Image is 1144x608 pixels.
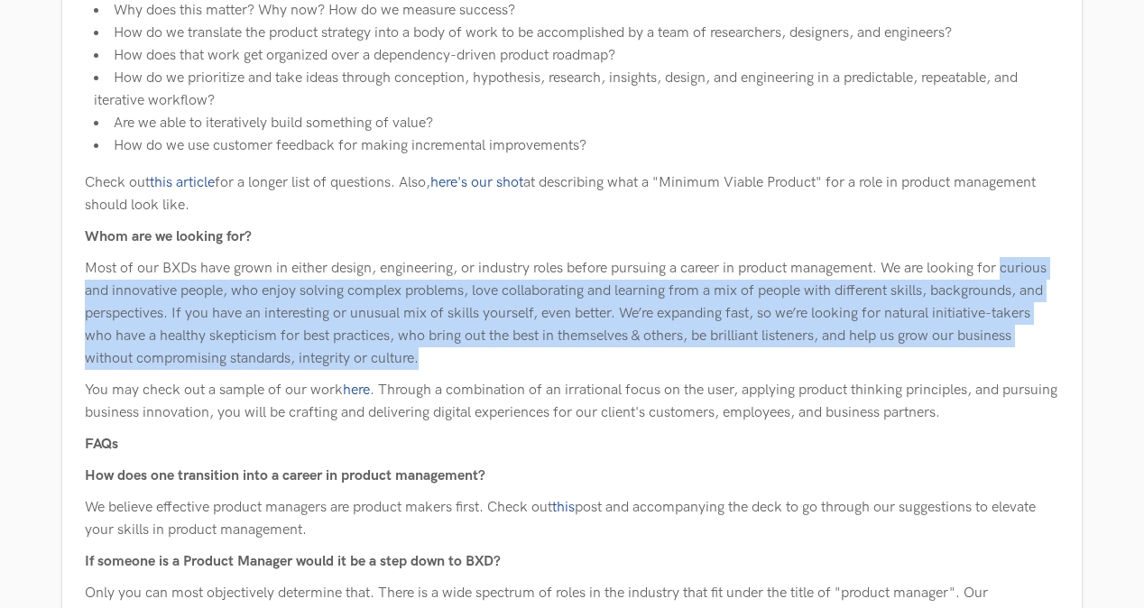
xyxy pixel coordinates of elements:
[85,379,1059,424] p: You may check out a sample of our work . Through a combination of an irrational focus on the user...
[343,382,370,399] a: here
[552,499,575,516] a: this
[85,257,1059,370] p: Most of our BXDs have grown in either design, engineering, or industry roles before pursuing a ca...
[85,496,1059,541] p: We believe effective product managers are product makers first. Check out post and accompanying t...
[85,553,501,570] b: If someone is a Product Manager would it be a step down to BXD?
[94,112,1059,134] li: Are we able to iteratively build something of value?
[85,436,118,453] b: FAQs
[85,171,1059,216] p: Check out for a longer list of questions. Also, at describing what a "Minimum Viable Product" for...
[85,467,485,484] b: How does one transition into a career in product management?
[150,174,215,191] a: this article
[430,174,523,191] a: here's our shot
[94,22,1059,44] li: How do we translate the product strategy into a body of work to be accomplished by a team of rese...
[94,44,1059,67] li: How does that work get organized over a dependency-driven product roadmap?
[85,228,252,245] b: Whom are we looking for?
[94,134,1059,157] li: How do we use customer feedback for making incremental improvements?
[94,67,1059,112] li: How do we prioritize and take ideas through conception, hypothesis, research, insights, design, a...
